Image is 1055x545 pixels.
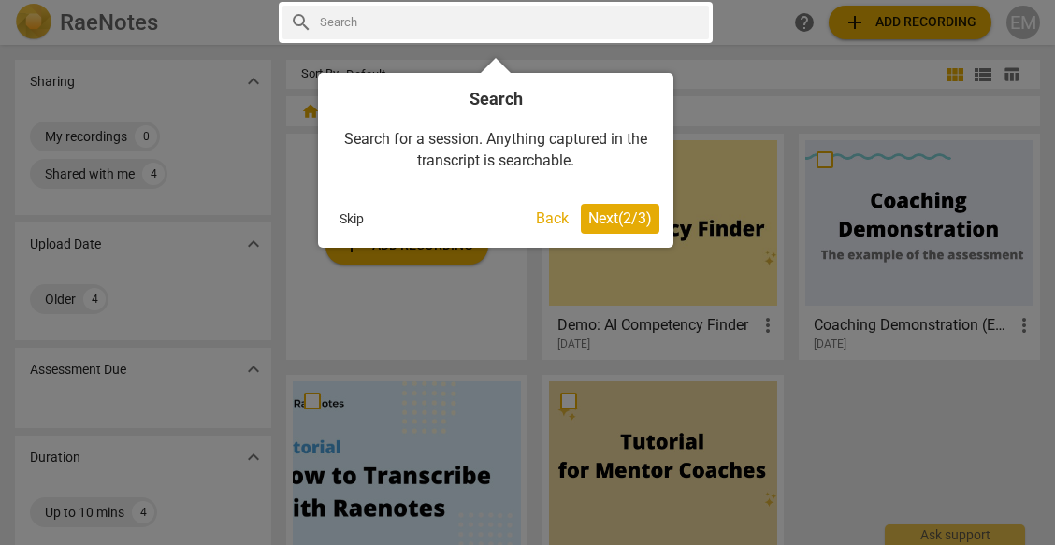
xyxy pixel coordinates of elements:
[332,87,659,110] h4: Search
[332,205,371,233] button: Skip
[588,209,652,227] span: Next ( 2 / 3 )
[528,204,576,234] button: Back
[332,110,659,190] div: Search for a session. Anything captured in the transcript is searchable.
[581,204,659,234] button: Next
